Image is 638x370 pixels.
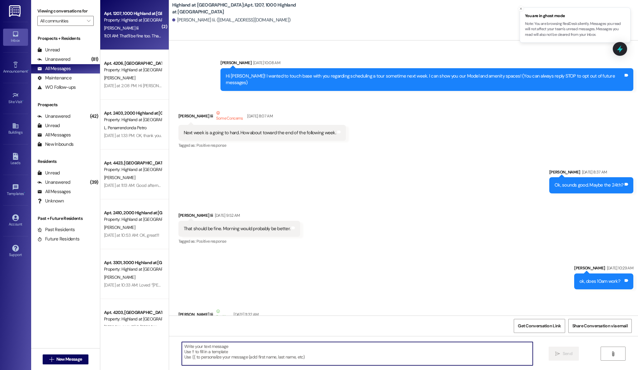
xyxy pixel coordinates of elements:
input: All communities [40,16,84,26]
span: [PERSON_NAME] Iii [104,25,138,31]
div: [PERSON_NAME] Iii [178,212,300,221]
span: Share Conversation via email [572,323,628,329]
span: [PERSON_NAME] [104,175,135,180]
div: Apt. 1207, 1000 Highland at [GEOGRAPHIC_DATA] [104,10,162,17]
label: Viewing conversations for [37,6,94,16]
div: [DATE] at 11:13 AM: Good afternoon, I just spoke with our mail carrier. She said its fine that yo... [104,183,596,188]
div: Prospects [31,102,100,108]
span: Positive response [196,239,226,244]
div: [DATE] at 10:53 AM: OK, great!!! [104,232,159,238]
p: Note: You are browsing ResiDesk silently. Messages you read will not affect your team's unread me... [525,21,625,38]
span: • [24,191,25,195]
div: New Inbounds [37,141,73,148]
div: Past Residents [37,226,75,233]
div: Unknown [37,198,64,204]
i:  [611,351,615,356]
b: Highland at [GEOGRAPHIC_DATA]: Apt. 1207, 1000 Highland at [GEOGRAPHIC_DATA] [172,2,297,15]
div: 11:01 AM: That'll be fine too. Thank you! [104,33,171,39]
div: Future Residents [37,236,79,242]
div: Tagged as: [178,141,346,150]
div: Apt. 4423, [GEOGRAPHIC_DATA] at [GEOGRAPHIC_DATA] [104,160,162,166]
div: Apt. 2403, 2000 Highland at [GEOGRAPHIC_DATA] [104,110,162,116]
div: Apt. 4203, [GEOGRAPHIC_DATA] at [GEOGRAPHIC_DATA] [104,309,162,316]
div: All Messages [37,132,71,138]
i:  [87,18,90,23]
div: [PERSON_NAME] Iii [178,110,346,125]
div: Hi [PERSON_NAME]! I wanted to touch base with you regarding scheduling a tour sometime next week.... [226,73,623,86]
i:  [49,357,54,362]
div: [DATE] at 1:33 PM: OK, thank you. [104,133,162,138]
span: You are in ghost mode [525,13,625,19]
div: (39) [88,178,100,187]
div: Apt. 2410, 2000 Highland at [GEOGRAPHIC_DATA] [104,210,162,216]
div: [DATE] at 10:33 AM: Loved “[PERSON_NAME] (Highland at [GEOGRAPHIC_DATA]): Thank you, I have submi... [104,282,345,288]
div: Unread [37,47,60,53]
span: Positive response [196,143,226,148]
div: Property: Highland at [GEOGRAPHIC_DATA] [104,67,162,73]
button: Send [549,347,579,361]
a: Support [3,243,28,260]
div: [PERSON_NAME] [549,169,633,178]
div: Property: Highland at [GEOGRAPHIC_DATA] [104,216,162,223]
div: Unread [37,122,60,129]
button: Share Conversation via email [568,319,632,333]
img: ResiDesk Logo [9,5,22,17]
div: ok, does 10am work? [579,278,620,285]
div: Past + Future Residents [31,215,100,222]
span: [PERSON_NAME] [104,225,135,230]
div: [DATE] 11:32 AM [232,311,258,318]
div: Some Concerns [215,110,244,123]
div: Unread [37,170,60,176]
span: [PERSON_NAME] Iii [104,324,140,330]
div: Prospects + Residents [31,35,100,42]
span: Send [563,350,572,357]
div: [DATE] 9:52 AM [213,212,240,219]
a: Site Visit • [3,90,28,107]
div: [PERSON_NAME] [220,59,633,68]
span: [PERSON_NAME] [104,75,135,81]
span: [PERSON_NAME] [104,274,135,280]
div: (42) [88,111,100,121]
div: Property: Highland at [GEOGRAPHIC_DATA] [104,316,162,322]
a: Templates • [3,182,28,199]
div: [PERSON_NAME] Iii. ([EMAIL_ADDRESS][DOMAIN_NAME]) [172,17,291,23]
a: Inbox [3,29,28,45]
div: All Messages [37,188,71,195]
button: New Message [43,354,89,364]
span: Get Conversation Link [518,323,561,329]
a: Leads [3,151,28,168]
span: • [22,99,23,103]
div: Property: Highland at [GEOGRAPHIC_DATA] [104,116,162,123]
div: Apt. 3301, 3000 Highland at [GEOGRAPHIC_DATA] [104,259,162,266]
div: [PERSON_NAME] [574,265,633,273]
div: Property: Highland at [GEOGRAPHIC_DATA] [104,17,162,23]
div: Ok, sounds good. Maybe the 24th? [555,182,623,188]
div: Unanswered [37,113,70,120]
div: Maintenance [37,75,72,81]
div: [DATE] 8:37 AM [580,169,607,175]
button: Close toast [518,6,524,12]
span: [PERSON_NAME] [140,324,171,330]
div: [DATE] at 2:08 PM: Hi [PERSON_NAME], you have some flowers waiting for you in the lobby :) [104,83,270,88]
span: • [28,68,29,73]
div: Tagged as: [178,237,300,246]
i:  [555,351,560,356]
div: Property: Highland at [GEOGRAPHIC_DATA] [104,266,162,273]
div: [DATE] 10:29 AM [605,265,633,271]
button: Get Conversation Link [514,319,565,333]
a: Buildings [3,121,28,137]
span: New Message [56,356,82,363]
div: Unanswered [37,56,70,63]
div: Property: Highland at [GEOGRAPHIC_DATA] [104,166,162,173]
a: Account [3,212,28,229]
div: Residents [31,158,100,165]
div: Next week is a going to hard. How about toward the end of the following week. [184,130,336,136]
div: Positive [215,308,231,321]
div: All Messages [37,65,71,72]
div: [PERSON_NAME] Iii [178,308,259,323]
div: That should be fine. Morning would probably be better. [184,225,291,232]
div: (81) [90,55,100,64]
div: Apt. 4206, [GEOGRAPHIC_DATA] at [GEOGRAPHIC_DATA] [104,60,162,67]
div: [DATE] 8:07 AM [246,113,273,119]
span: L. Penarrendonda Petro [104,125,147,130]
